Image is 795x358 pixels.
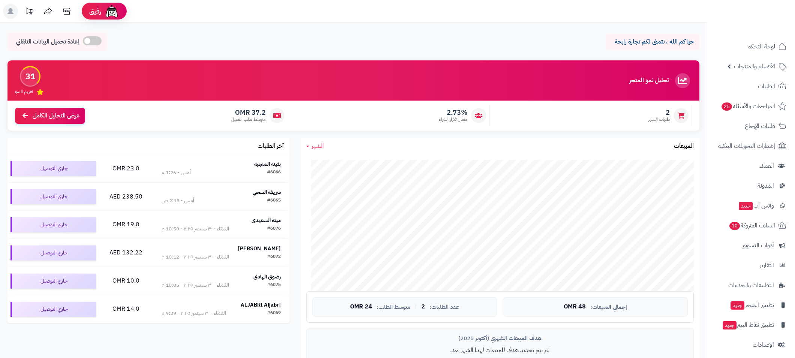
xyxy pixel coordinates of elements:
span: العملاء [759,161,774,171]
span: جديد [723,321,737,329]
div: #6076 [267,225,281,233]
td: 23.0 OMR [99,155,153,182]
a: أدوات التسويق [712,236,791,254]
span: الإعدادات [753,340,774,350]
td: 10.0 OMR [99,267,153,295]
img: logo-2.png [744,20,788,36]
strong: رضوى الهادي [253,273,281,281]
span: الشهر [311,141,324,150]
span: طلبات الإرجاع [745,121,775,131]
span: المدونة [758,181,774,191]
span: التطبيقات والخدمات [728,280,774,290]
div: #6069 [267,310,281,317]
a: تطبيق المتجرجديد [712,296,791,314]
div: الثلاثاء - ٣٠ سبتمبر ٢٠٢٥ - 10:05 م [162,281,229,289]
span: جديد [731,301,744,310]
strong: [PERSON_NAME] [238,245,281,253]
span: 2 [421,304,425,310]
span: إعادة تحميل البيانات التلقائي [16,38,79,46]
p: حياكم الله ، نتمنى لكم تجارة رابحة [611,38,694,46]
a: تحديثات المنصة [20,4,39,21]
a: إشعارات التحويلات البنكية [712,137,791,155]
span: رفيق [89,7,101,16]
div: #6065 [267,197,281,205]
div: الثلاثاء - ٣٠ سبتمبر ٢٠٢٥ - 10:12 م [162,253,229,261]
span: 2.73% [439,108,467,117]
span: تطبيق المتجر [730,300,774,310]
a: السلات المتروكة10 [712,217,791,235]
span: تقييم النمو [15,89,33,95]
strong: بثينه المنجيه [254,160,281,168]
strong: ميثه السعيدي [252,217,281,224]
span: 37.2 OMR [231,108,266,117]
span: التقارير [760,260,774,271]
span: الأقسام والمنتجات [734,61,775,72]
a: عرض التحليل الكامل [15,108,85,124]
a: المدونة [712,177,791,195]
div: جاري التوصيل [10,189,96,204]
div: أمس - 2:13 ص [162,197,194,205]
span: أدوات التسويق [741,240,774,251]
span: إشعارات التحويلات البنكية [718,141,775,151]
td: 19.0 OMR [99,211,153,239]
span: عرض التحليل الكامل [33,111,79,120]
span: معدل تكرار الشراء [439,116,467,123]
span: 2 [648,108,670,117]
div: هدف المبيعات الشهري (أكتوبر 2025) [312,334,688,342]
div: #6066 [267,169,281,176]
div: #6075 [267,281,281,289]
span: متوسط الطلب: [377,304,410,310]
div: جاري التوصيل [10,161,96,176]
h3: تحليل نمو المتجر [629,77,669,84]
div: جاري التوصيل [10,302,96,317]
div: الثلاثاء - ٣٠ سبتمبر ٢٠٢٥ - 9:39 م [162,310,226,317]
a: التطبيقات والخدمات [712,276,791,294]
a: طلبات الإرجاع [712,117,791,135]
a: وآتس آبجديد [712,197,791,215]
strong: شريفة الشحي [253,188,281,196]
span: متوسط طلب العميل [231,116,266,123]
div: الثلاثاء - ٣٠ سبتمبر ٢٠٢٥ - 10:59 م [162,225,229,233]
a: الإعدادات [712,336,791,354]
span: طلبات الشهر [648,116,670,123]
span: السلات المتروكة [729,220,775,231]
div: جاري التوصيل [10,245,96,260]
span: جديد [739,202,753,210]
span: تطبيق نقاط البيع [722,320,774,330]
h3: آخر الطلبات [258,143,284,150]
img: ai-face.png [104,4,119,19]
td: 238.50 AED [99,183,153,211]
h3: المبيعات [674,143,694,150]
td: 14.0 OMR [99,295,153,323]
div: جاري التوصيل [10,274,96,289]
div: جاري التوصيل [10,217,96,232]
a: التقارير [712,256,791,274]
a: الشهر [306,142,324,150]
span: 10 [729,222,740,230]
span: الطلبات [758,81,775,92]
a: العملاء [712,157,791,175]
a: الطلبات [712,77,791,95]
span: وآتس آب [738,200,774,211]
strong: ALJABRI Aljabri [241,301,281,309]
span: 48 OMR [564,304,586,310]
span: | [415,304,417,310]
span: 25 [722,102,732,111]
td: 132.22 AED [99,239,153,267]
span: المراجعات والأسئلة [721,101,775,111]
span: عدد الطلبات: [430,304,459,310]
div: #6072 [267,253,281,261]
a: تطبيق نقاط البيعجديد [712,316,791,334]
span: 24 OMR [350,304,372,310]
p: لم يتم تحديد هدف للمبيعات لهذا الشهر بعد. [312,346,688,355]
a: المراجعات والأسئلة25 [712,97,791,115]
div: أمس - 1:26 م [162,169,191,176]
span: إجمالي المبيعات: [590,304,627,310]
span: لوحة التحكم [747,41,775,52]
a: لوحة التحكم [712,38,791,56]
